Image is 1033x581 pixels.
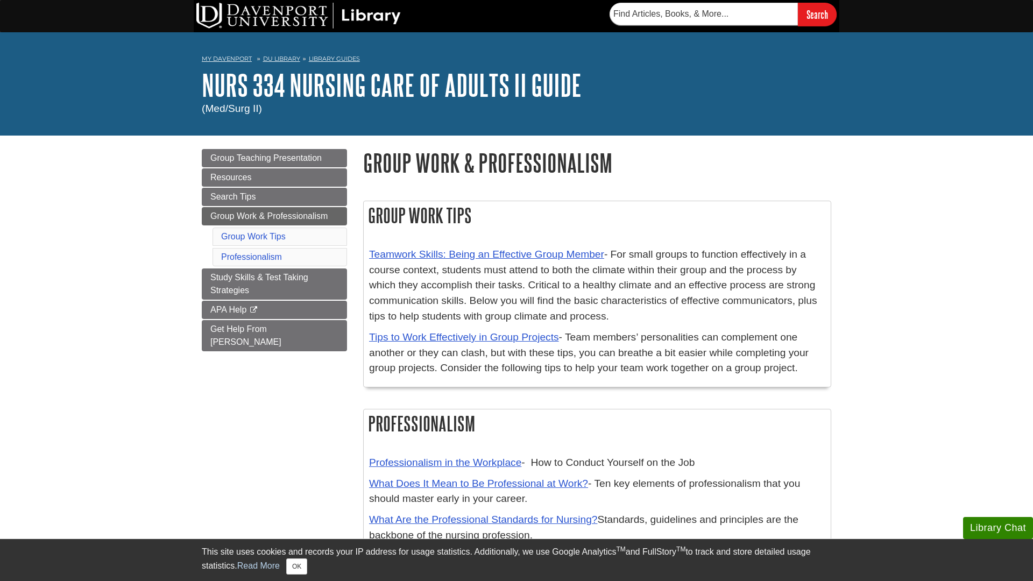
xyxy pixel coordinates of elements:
sup: TM [676,545,685,553]
sup: TM [616,545,625,553]
h1: Group Work & Professionalism [363,149,831,176]
span: APA Help [210,305,246,314]
a: DU Library [263,55,300,62]
i: This link opens in a new window [249,307,258,314]
span: Study Skills & Test Taking Strategies [210,273,308,295]
span: Search Tips [210,192,256,201]
span: Group Work & Professionalism [210,211,328,221]
span: Resources [210,173,251,182]
p: - Ten key elements of professionalism that you should master early in your career. [369,476,825,507]
p: - How to Conduct Yourself on the Job [369,455,825,471]
a: My Davenport [202,54,252,63]
a: NURS 334 Nursing Care of Adults II Guide [202,68,582,102]
input: Search [798,3,837,26]
button: Library Chat [963,517,1033,539]
a: Teamwork Skills: Being an Effective Group Member [369,249,604,260]
nav: breadcrumb [202,52,831,69]
button: Close [286,558,307,575]
a: What Are the Professional Standards for Nursing? [369,514,597,525]
a: Search Tips [202,188,347,206]
a: Group Work & Professionalism [202,207,347,225]
a: Study Skills & Test Taking Strategies [202,268,347,300]
div: Guide Page Menu [202,149,347,351]
h2: Professionalism [364,409,831,438]
p: - For small groups to function effectively in a course context, students must attend to both the ... [369,247,825,324]
a: Group Teaching Presentation [202,149,347,167]
span: Group Teaching Presentation [210,153,322,162]
a: Get Help From [PERSON_NAME] [202,320,347,351]
p: Standards, guidelines and principles are the backbone of the nursing profession. [369,512,825,543]
h2: Group Work Tips [364,201,831,230]
img: DU Library [196,3,401,29]
a: Library Guides [309,55,360,62]
p: - Team members’ personalities can complement one another or they can clash, but with these tips, ... [369,330,825,376]
a: Read More [237,561,280,570]
a: Professionalism in the Workplace [369,457,521,468]
a: Tips to Work Effectively in Group Projects [369,331,559,343]
span: (Med/Surg II) [202,103,262,114]
span: Get Help From [PERSON_NAME] [210,324,281,346]
a: Resources [202,168,347,187]
a: APA Help [202,301,347,319]
input: Find Articles, Books, & More... [610,3,798,25]
a: What Does It Mean to Be Professional at Work? [369,478,588,489]
div: This site uses cookies and records your IP address for usage statistics. Additionally, we use Goo... [202,545,831,575]
a: Group Work Tips [221,232,286,241]
form: Searches DU Library's articles, books, and more [610,3,837,26]
a: Professionalism [221,252,282,261]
